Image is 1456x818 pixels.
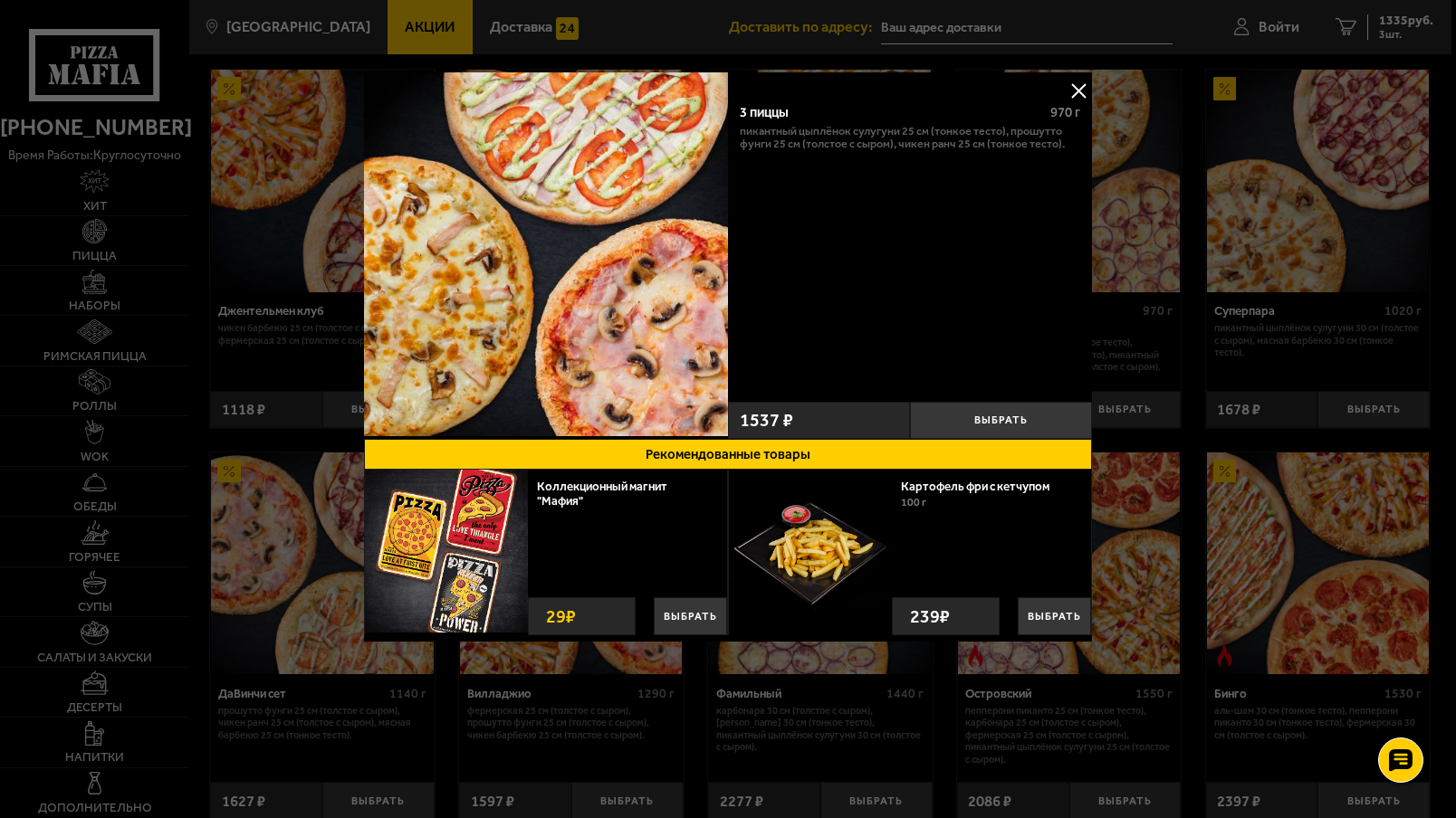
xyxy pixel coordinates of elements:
[901,479,1065,493] a: Картофель фри с кетчупом
[364,72,728,436] img: 3 пиццы
[1050,104,1080,120] span: 970 г
[364,439,1092,470] button: Рекомендованные товары
[541,598,580,634] strong: 29 ₽
[654,597,727,635] button: Выбрать
[364,72,728,439] a: 3 пиццы
[537,479,667,508] a: Коллекционный магнит "Мафия"
[1018,597,1091,635] button: Выбрать
[901,496,926,509] span: 100 г
[905,598,954,634] strong: 239 ₽
[740,125,1081,149] p: Пикантный цыплёнок сулугуни 25 см (тонкое тесто), Прошутто Фунги 25 см (толстое с сыром), Чикен Р...
[740,411,793,429] span: 1537 ₽
[740,104,1038,120] div: 3 пиццы
[910,402,1092,439] button: Выбрать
